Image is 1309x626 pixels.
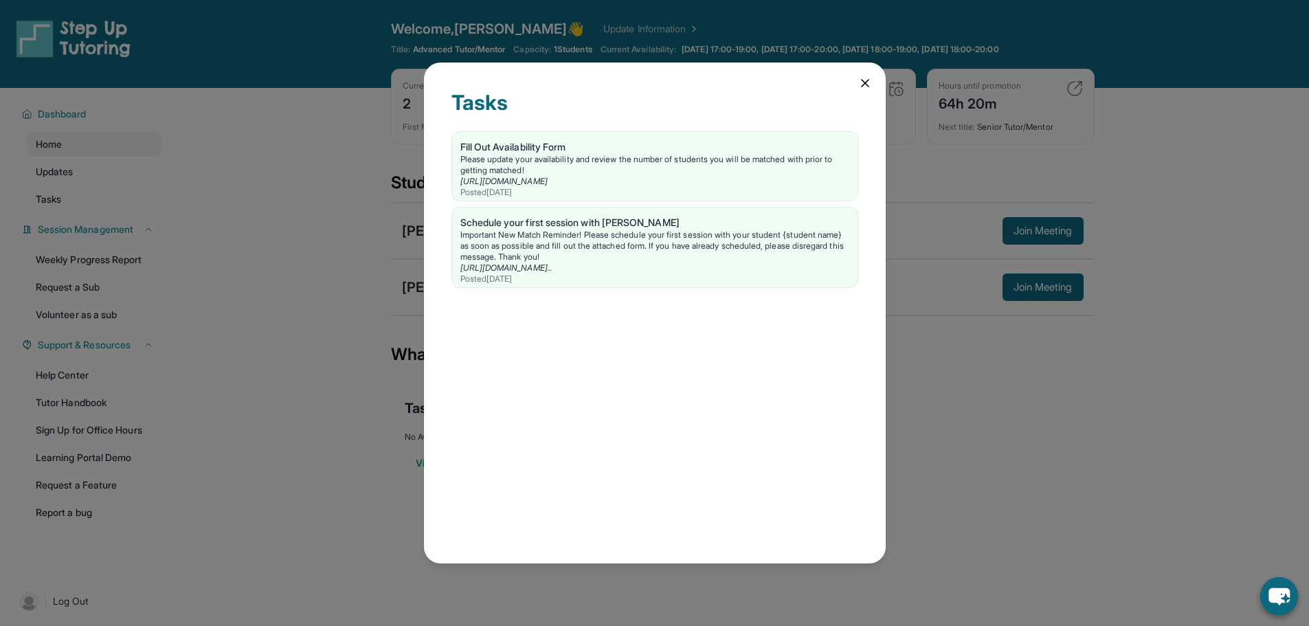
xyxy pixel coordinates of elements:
[452,132,858,201] a: Fill Out Availability FormPlease update your availability and review the number of students you w...
[451,90,858,131] div: Tasks
[460,140,849,154] div: Fill Out Availability Form
[460,176,548,186] a: [URL][DOMAIN_NAME]
[460,187,849,198] div: Posted [DATE]
[460,262,552,273] a: [URL][DOMAIN_NAME]..
[1260,577,1298,615] button: chat-button
[460,216,849,230] div: Schedule your first session with [PERSON_NAME]
[460,273,849,284] div: Posted [DATE]
[460,154,849,176] div: Please update your availability and review the number of students you will be matched with prior ...
[452,208,858,287] a: Schedule your first session with [PERSON_NAME]Important New Match Reminder! Please schedule your ...
[460,230,849,262] div: Important New Match Reminder! Please schedule your first session with your student {student name}...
